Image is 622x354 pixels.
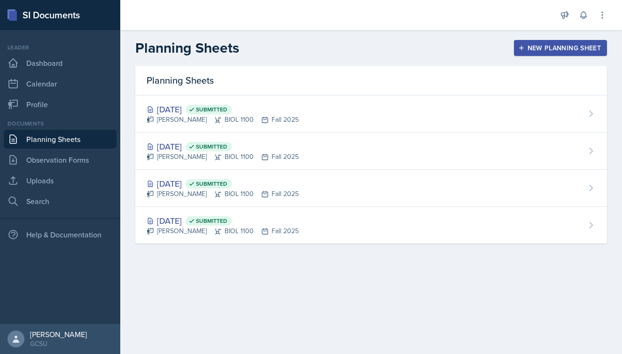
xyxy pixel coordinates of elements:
[147,103,299,116] div: [DATE]
[4,95,117,114] a: Profile
[196,217,227,225] span: Submitted
[147,177,299,190] div: [DATE]
[4,54,117,72] a: Dashboard
[135,133,607,170] a: [DATE] Submitted [PERSON_NAME]BIOL 1100Fall 2025
[4,171,117,190] a: Uploads
[30,339,87,348] div: GCSU
[135,95,607,133] a: [DATE] Submitted [PERSON_NAME]BIOL 1100Fall 2025
[147,152,299,162] div: [PERSON_NAME] BIOL 1100 Fall 2025
[135,66,607,95] div: Planning Sheets
[196,180,227,188] span: Submitted
[4,225,117,244] div: Help & Documentation
[147,115,299,125] div: [PERSON_NAME] BIOL 1100 Fall 2025
[4,119,117,128] div: Documents
[520,44,601,52] div: New Planning Sheet
[147,214,299,227] div: [DATE]
[196,106,227,113] span: Submitted
[196,143,227,150] span: Submitted
[135,39,239,56] h2: Planning Sheets
[147,189,299,199] div: [PERSON_NAME] BIOL 1100 Fall 2025
[4,130,117,149] a: Planning Sheets
[4,43,117,52] div: Leader
[4,74,117,93] a: Calendar
[514,40,607,56] button: New Planning Sheet
[4,150,117,169] a: Observation Forms
[147,226,299,236] div: [PERSON_NAME] BIOL 1100 Fall 2025
[135,170,607,207] a: [DATE] Submitted [PERSON_NAME]BIOL 1100Fall 2025
[147,140,299,153] div: [DATE]
[4,192,117,211] a: Search
[30,330,87,339] div: [PERSON_NAME]
[135,207,607,244] a: [DATE] Submitted [PERSON_NAME]BIOL 1100Fall 2025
